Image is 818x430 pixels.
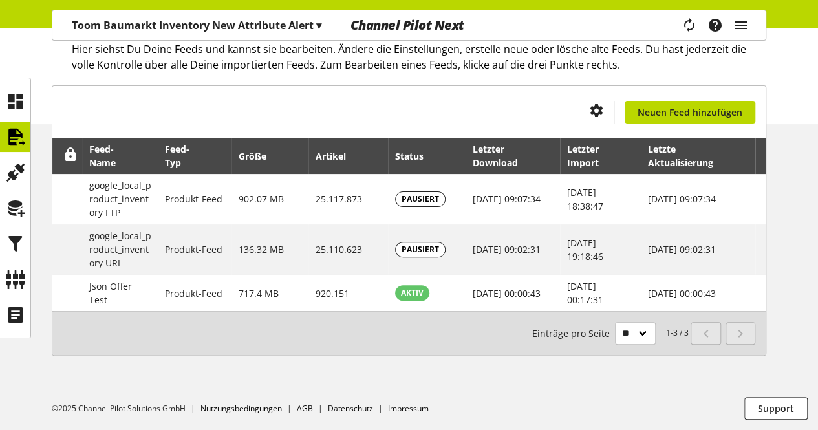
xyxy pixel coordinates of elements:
[625,101,755,124] a: Neuen Feed hinzufügen
[165,243,222,255] span: Produkt-Feed
[297,403,313,414] a: AGB
[473,287,541,299] span: [DATE] 00:00:43
[473,193,541,205] span: [DATE] 09:07:34
[89,142,135,169] div: Feed-Name
[52,10,766,41] nav: main navigation
[402,244,439,255] span: PAUSIERT
[567,142,619,169] div: Letzter Import
[239,193,284,205] span: 902.07 MB
[328,403,373,414] a: Datenschutz
[165,287,222,299] span: Produkt-Feed
[239,243,284,255] span: 136.32 MB
[473,243,541,255] span: [DATE] 09:02:31
[532,327,615,340] span: Einträge pro Seite
[59,148,78,164] div: Entsperren, um Zeilen neu anzuordnen
[64,148,78,162] span: Entsperren, um Zeilen neu anzuordnen
[532,322,689,345] small: 1-3 / 3
[165,142,207,169] div: Feed-Typ
[648,142,731,169] div: Letzte Aktualisierung
[239,287,279,299] span: 717.4 MB
[648,243,716,255] span: [DATE] 09:02:31
[638,105,742,119] span: Neuen Feed hinzufügen
[89,280,132,306] span: Json Offer Test
[52,403,200,414] li: ©2025 Channel Pilot Solutions GmbH
[567,280,603,306] span: [DATE] 00:17:31
[388,403,429,414] a: Impressum
[89,230,151,269] span: google_local_product_inventory URL
[648,193,716,205] span: [DATE] 09:07:34
[402,193,439,205] span: PAUSIERT
[316,287,349,299] span: 920.151
[200,403,282,414] a: Nutzungsbedingungen
[473,142,537,169] div: Letzter Download
[316,149,359,163] div: Artikel
[72,17,321,33] p: Toom Baumarkt Inventory New Attribute Alert
[567,237,603,263] span: [DATE] 19:18:46
[744,397,808,420] button: Support
[316,243,362,255] span: 25.110.623
[758,402,794,415] span: Support
[395,149,436,163] div: Status
[316,193,362,205] span: 25.117.873
[316,18,321,32] span: ▾
[648,287,716,299] span: [DATE] 00:00:43
[89,179,151,219] span: google_local_product_inventory FTP
[72,41,766,72] h2: Hier siehst Du Deine Feeds und kannst sie bearbeiten. Ändere die Einstellungen, erstelle neue ode...
[165,193,222,205] span: Produkt-Feed
[401,287,424,299] span: AKTIV
[239,149,279,163] div: Größe
[567,186,603,212] span: [DATE] 18:38:47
